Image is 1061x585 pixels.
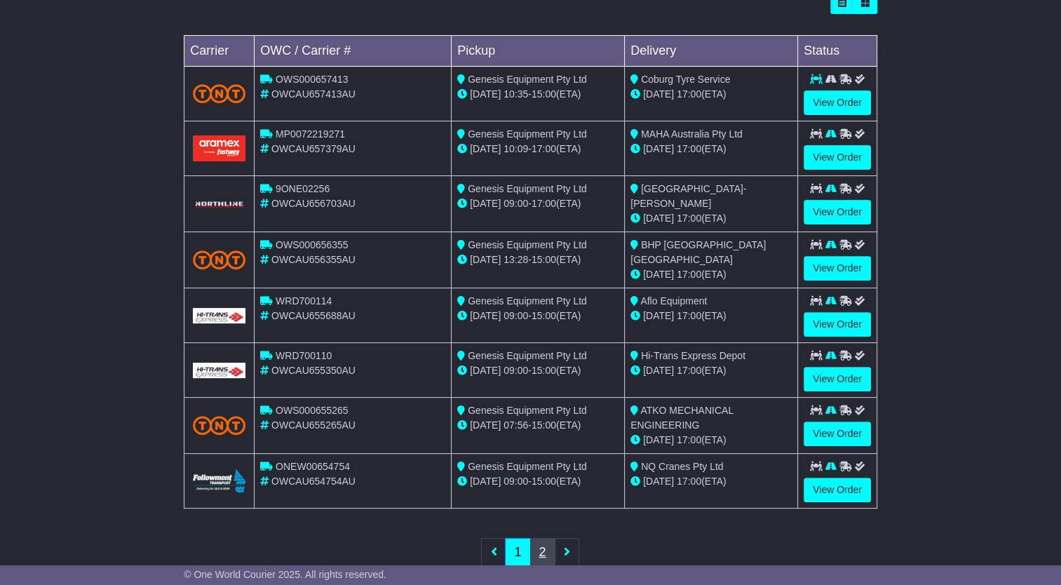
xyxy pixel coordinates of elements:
[630,363,792,378] div: (ETA)
[630,142,792,156] div: (ETA)
[184,36,255,67] td: Carrier
[677,213,701,224] span: 17:00
[193,416,245,435] img: TNT_Domestic.png
[271,310,356,321] span: OWCAU655688AU
[271,476,356,487] span: OWCAU654754AU
[804,145,871,170] a: View Order
[457,196,619,211] div: - (ETA)
[193,469,245,492] img: Followmont_Transport.png
[643,365,674,376] span: [DATE]
[643,434,674,445] span: [DATE]
[625,36,798,67] td: Delivery
[468,239,587,250] span: Genesis Equipment Pty Ltd
[271,143,356,154] span: OWCAU657379AU
[255,36,452,67] td: OWC / Carrier #
[470,419,501,431] span: [DATE]
[677,365,701,376] span: 17:00
[470,88,501,100] span: [DATE]
[193,308,245,323] img: GetCarrierServiceLogo
[641,461,724,472] span: NQ Cranes Pty Ltd
[457,309,619,323] div: - (ETA)
[532,88,556,100] span: 15:00
[457,474,619,489] div: - (ETA)
[276,239,349,250] span: OWS000656355
[504,143,528,154] span: 10:09
[630,433,792,448] div: (ETA)
[468,183,587,194] span: Genesis Equipment Pty Ltd
[804,367,871,391] a: View Order
[804,422,871,446] a: View Order
[504,476,528,487] span: 09:00
[677,88,701,100] span: 17:00
[468,295,587,307] span: Genesis Equipment Pty Ltd
[276,183,330,194] span: 9ONE02256
[641,74,730,85] span: Coburg Tyre Service
[532,419,556,431] span: 15:00
[276,74,349,85] span: OWS000657413
[504,310,528,321] span: 09:00
[504,419,528,431] span: 07:56
[457,87,619,102] div: - (ETA)
[468,128,587,140] span: Genesis Equipment Pty Ltd
[276,128,345,140] span: MP0072219271
[470,365,501,376] span: [DATE]
[643,143,674,154] span: [DATE]
[677,269,701,280] span: 17:00
[457,253,619,267] div: - (ETA)
[504,88,528,100] span: 10:35
[677,476,701,487] span: 17:00
[630,405,733,431] span: ATKO MECHANICAL ENGINEERING
[532,254,556,265] span: 15:00
[271,198,356,209] span: OWCAU656703AU
[468,74,587,85] span: Genesis Equipment Pty Ltd
[630,474,792,489] div: (ETA)
[677,310,701,321] span: 17:00
[532,476,556,487] span: 15:00
[276,350,332,361] span: WRD700110
[532,198,556,209] span: 17:00
[640,295,707,307] span: Aflo Equipment
[193,135,245,161] img: Aramex.png
[470,476,501,487] span: [DATE]
[457,142,619,156] div: - (ETA)
[505,538,530,567] a: 1
[532,310,556,321] span: 15:00
[276,461,350,472] span: ONEW00654754
[276,295,332,307] span: WRD700114
[504,254,528,265] span: 13:28
[470,143,501,154] span: [DATE]
[470,198,501,209] span: [DATE]
[643,269,674,280] span: [DATE]
[468,405,587,416] span: Genesis Equipment Pty Ltd
[804,478,871,502] a: View Order
[271,254,356,265] span: OWCAU656355AU
[630,309,792,323] div: (ETA)
[804,256,871,281] a: View Order
[193,363,245,378] img: GetCarrierServiceLogo
[532,365,556,376] span: 15:00
[470,310,501,321] span: [DATE]
[804,200,871,224] a: View Order
[271,419,356,431] span: OWCAU655265AU
[804,90,871,115] a: View Order
[643,476,674,487] span: [DATE]
[630,211,792,226] div: (ETA)
[457,418,619,433] div: - (ETA)
[677,143,701,154] span: 17:00
[630,87,792,102] div: (ETA)
[630,239,766,265] span: BHP [GEOGRAPHIC_DATA] [GEOGRAPHIC_DATA]
[643,88,674,100] span: [DATE]
[271,365,356,376] span: OWCAU655350AU
[798,36,877,67] td: Status
[271,88,356,100] span: OWCAU657413AU
[530,538,555,567] a: 2
[193,250,245,269] img: TNT_Domestic.png
[641,350,745,361] span: Hi-Trans Express Depot
[504,198,528,209] span: 09:00
[641,128,743,140] span: MAHA Australia Pty Ltd
[643,213,674,224] span: [DATE]
[504,365,528,376] span: 09:00
[468,350,587,361] span: Genesis Equipment Pty Ltd
[470,254,501,265] span: [DATE]
[276,405,349,416] span: OWS000655265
